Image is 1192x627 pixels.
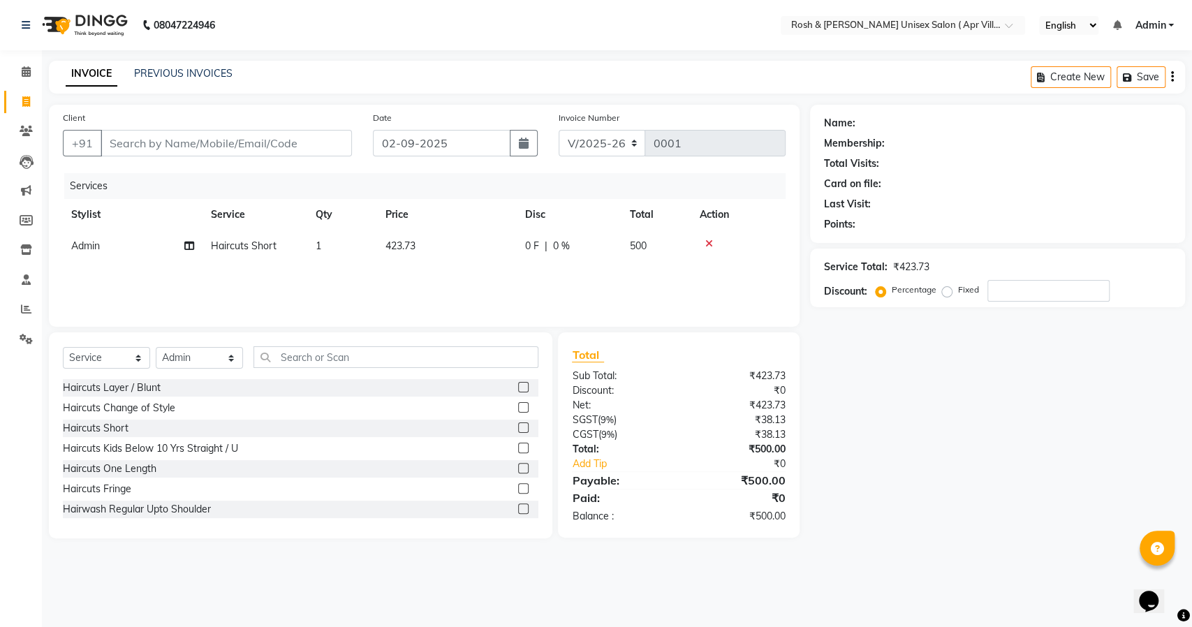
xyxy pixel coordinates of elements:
div: Total: [561,442,679,457]
span: 0 F [525,239,539,253]
span: 1 [316,239,321,252]
div: Balance : [561,509,679,524]
span: 9% [601,429,614,440]
span: 423.73 [385,239,415,252]
input: Search by Name/Mobile/Email/Code [101,130,352,156]
label: Client [63,112,85,124]
b: 08047224946 [154,6,215,45]
th: Qty [307,199,377,230]
span: Total [572,348,604,362]
div: Haircuts One Length [63,462,156,476]
th: Action [691,199,786,230]
button: Create New [1031,66,1111,88]
label: Invoice Number [559,112,619,124]
img: logo [36,6,131,45]
div: ₹0 [679,489,796,506]
div: Haircuts Layer / Blunt [63,381,161,395]
div: Haircuts Change of Style [63,401,175,415]
div: Discount: [824,284,867,299]
input: Search or Scan [253,346,538,368]
a: INVOICE [66,61,117,87]
div: ₹500.00 [679,442,796,457]
div: ₹0 [679,383,796,398]
div: Membership: [824,136,885,151]
div: ₹500.00 [679,472,796,489]
div: Services [64,173,796,199]
span: 500 [630,239,647,252]
button: Save [1117,66,1165,88]
span: | [545,239,547,253]
div: ( ) [561,427,679,442]
div: ₹38.13 [679,413,796,427]
div: Net: [561,398,679,413]
div: Total Visits: [824,156,879,171]
div: Hairwash Regular Upto Shoulder [63,502,211,517]
div: ( ) [561,413,679,427]
div: Haircuts Fringe [63,482,131,496]
div: Payable: [561,472,679,489]
div: Name: [824,116,855,131]
iframe: chat widget [1133,571,1178,613]
div: Sub Total: [561,369,679,383]
label: Date [373,112,392,124]
th: Total [621,199,691,230]
div: Haircuts Short [63,421,128,436]
th: Stylist [63,199,203,230]
div: ₹38.13 [679,427,796,442]
span: Admin [71,239,100,252]
div: ₹423.73 [679,369,796,383]
th: Price [377,199,517,230]
div: ₹423.73 [893,260,929,274]
div: Card on file: [824,177,881,191]
label: Fixed [958,283,979,296]
div: ₹423.73 [679,398,796,413]
a: Add Tip [561,457,698,471]
label: Percentage [892,283,936,296]
div: Paid: [561,489,679,506]
span: 9% [600,414,613,425]
div: Service Total: [824,260,888,274]
span: Admin [1135,18,1165,33]
div: ₹0 [698,457,796,471]
span: CGST [572,428,598,441]
div: Points: [824,217,855,232]
span: 0 % [553,239,570,253]
span: Haircuts Short [211,239,277,252]
span: SGST [572,413,597,426]
button: +91 [63,130,102,156]
div: ₹500.00 [679,509,796,524]
a: PREVIOUS INVOICES [134,67,233,80]
th: Service [203,199,307,230]
div: Last Visit: [824,197,871,212]
div: Haircuts Kids Below 10 Yrs Straight / U [63,441,238,456]
th: Disc [517,199,621,230]
div: Discount: [561,383,679,398]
